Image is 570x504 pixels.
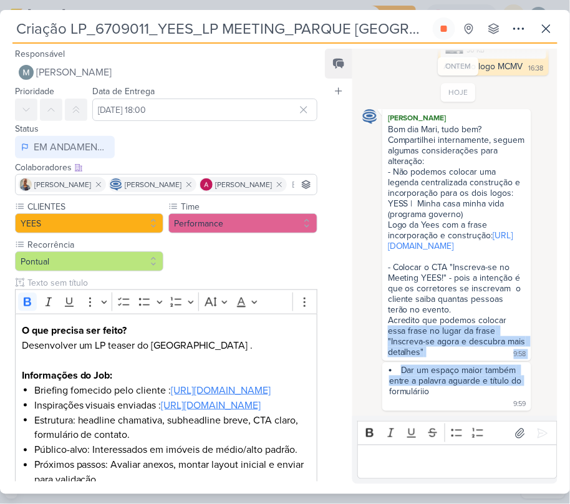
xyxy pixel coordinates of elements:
[15,49,65,59] label: Responsável
[388,315,528,357] div: Acredito que podemos colocar essa frase no lugar da frase "Inscreva-se agora e descubra mais deta...
[15,213,163,233] button: YEES
[15,251,163,271] button: Pontual
[25,276,317,289] input: Texto sem título
[357,421,558,445] div: Editor toolbar
[125,179,181,190] span: [PERSON_NAME]
[34,443,311,458] li: Público-alvo: Interessados em imóveis de médio/alto padrão.
[15,124,39,134] label: Status
[388,135,526,167] div: Compartilhei internamente, seguem algumas considerações para alteração:
[15,289,317,314] div: Editor toolbar
[362,109,377,124] img: Caroline Traven De Andrade
[168,213,317,233] button: Performance
[289,177,314,192] input: Buscar
[19,178,32,191] img: Iara Santos
[92,99,317,121] input: Select a date
[15,136,115,158] button: EM ANDAMENTO
[357,445,558,479] div: Editor editing area: main
[388,230,513,251] a: [URL][DOMAIN_NAME]
[180,200,317,213] label: Time
[34,413,311,443] li: Estrutura: headline chamativa, subheadline breve, CTA claro, formulário de contato.
[444,61,523,72] div: Alterado logo MCMV
[92,86,155,97] label: Data de Entrega
[22,369,113,382] strong: Informações do Job:
[34,383,311,398] li: Briefing fornecido pelo cliente :
[215,179,272,190] span: [PERSON_NAME]
[34,458,311,488] li: Próximos passos: Avaliar anexos, montar layout inicial e enviar para validação.
[162,399,261,412] a: [URL][DOMAIN_NAME]
[529,64,544,74] div: 16:38
[36,65,112,80] span: [PERSON_NAME]
[110,178,122,191] img: Caroline Traven De Andrade
[389,365,526,397] li: Dar um espaço maior também entre a palavra aguarde e título do formuláriio
[200,178,213,191] img: Alessandra Gomes
[26,238,163,251] label: Recorrência
[22,338,311,368] p: Desenvolver um LP teaser do [GEOGRAPHIC_DATA] .
[388,167,526,220] div: - Não podemos colocar uma legenda centralizada construção e incorporação para os dois logos: YESS...
[467,46,507,56] div: 30 KB
[514,349,526,359] div: 9:58
[26,200,163,213] label: CLIENTES
[34,140,109,155] div: EM ANDAMENTO
[388,251,526,315] div: - Colocar o CTA "Inscreva-se no Meeting YEES!" - pois a intenção é que os corretores se inscrevam...
[439,24,449,34] div: Parar relógio
[514,399,526,409] div: 9:59
[22,324,127,337] strong: O que precisa ser feito?
[34,398,311,413] li: Inspirações visuais enviadas :
[12,17,430,40] input: Kard Sem Título
[15,86,54,97] label: Prioridade
[34,179,91,190] span: [PERSON_NAME]
[15,161,317,174] div: Colaboradores
[15,61,317,84] button: [PERSON_NAME]
[388,124,526,135] div: Bom dia Mari, tudo bem?
[388,220,526,251] div: Logo da Yees com a frase incorporação e construção:
[385,112,529,124] div: [PERSON_NAME]
[171,384,271,397] a: [URL][DOMAIN_NAME]
[19,65,34,80] img: Mariana Amorim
